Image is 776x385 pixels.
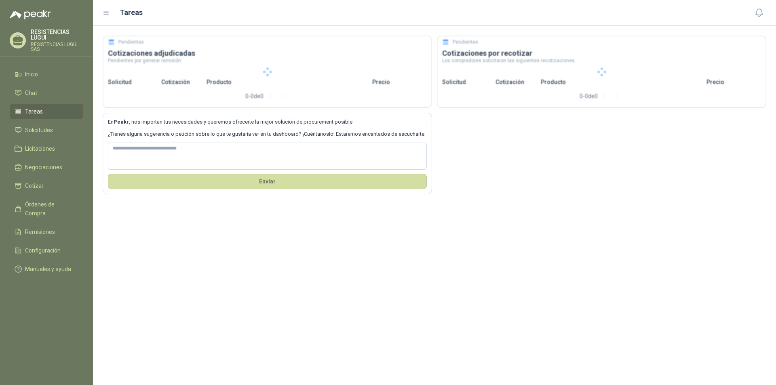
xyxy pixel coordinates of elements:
[31,29,83,40] p: RESISTENCIAS LUGUI
[10,261,83,277] a: Manuales y ayuda
[10,141,83,156] a: Licitaciones
[25,265,71,273] span: Manuales y ayuda
[25,144,55,153] span: Licitaciones
[25,227,55,236] span: Remisiones
[108,130,427,138] p: ¿Tienes alguna sugerencia o petición sobre lo que te gustaría ver en tu dashboard? ¡Cuéntanoslo! ...
[108,118,427,126] p: En , nos importan tus necesidades y queremos ofrecerte la mejor solución de procurement posible.
[10,85,83,101] a: Chat
[31,42,83,52] p: RESISTENCIAS LUGUI SAS
[25,181,44,190] span: Cotizar
[10,197,83,221] a: Órdenes de Compra
[10,160,83,175] a: Negociaciones
[108,174,427,189] button: Envíar
[25,163,62,172] span: Negociaciones
[10,224,83,240] a: Remisiones
[10,243,83,258] a: Configuración
[25,70,38,79] span: Inicio
[25,126,53,135] span: Solicitudes
[25,246,61,255] span: Configuración
[10,178,83,194] a: Cotizar
[10,122,83,138] a: Solicitudes
[10,10,51,19] img: Logo peakr
[25,200,76,218] span: Órdenes de Compra
[25,88,37,97] span: Chat
[120,7,143,18] h1: Tareas
[114,119,129,125] b: Peakr
[10,67,83,82] a: Inicio
[25,107,43,116] span: Tareas
[10,104,83,119] a: Tareas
